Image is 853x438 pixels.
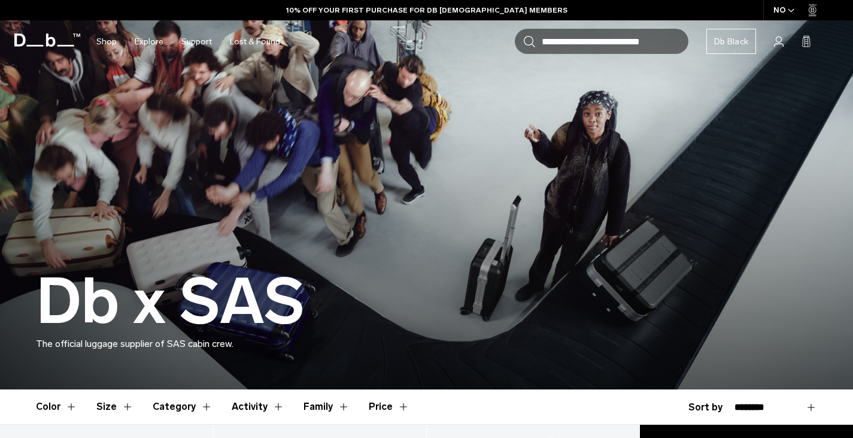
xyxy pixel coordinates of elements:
a: Lost & Found [230,20,280,63]
button: Toggle Filter [303,389,350,424]
a: Db Black [706,29,756,54]
button: Toggle Filter [232,389,284,424]
a: 10% OFF YOUR FIRST PURCHASE FOR DB [DEMOGRAPHIC_DATA] MEMBERS [286,5,567,16]
button: Toggle Filter [96,389,133,424]
button: Toggle Filter [36,389,77,424]
a: Support [181,20,212,63]
h1: Db x SAS [36,267,305,337]
span: The official luggage supplier of SAS cabin crew. [36,338,233,349]
button: Toggle Price [369,389,409,424]
nav: Main Navigation [87,20,289,63]
button: Toggle Filter [153,389,213,424]
a: Explore [135,20,163,63]
a: Shop [96,20,117,63]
